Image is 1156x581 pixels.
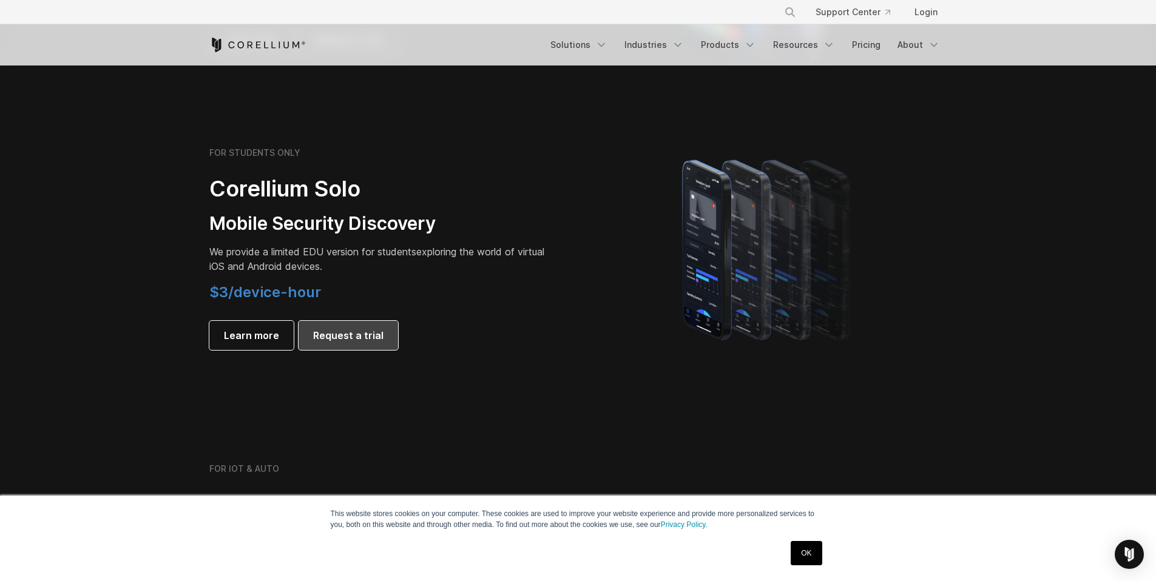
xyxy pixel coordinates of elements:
h3: Mobile Security Discovery [209,212,549,235]
div: Open Intercom Messenger [1115,540,1144,569]
h6: FOR STUDENTS ONLY [209,147,300,158]
a: Solutions [543,34,615,56]
img: A lineup of four iPhone models becoming more gradient and blurred [658,143,879,355]
a: Request a trial [299,321,398,350]
p: exploring the world of virtual iOS and Android devices. [209,244,549,274]
span: Learn more [224,328,279,343]
a: Privacy Policy. [661,520,708,529]
p: This website stores cookies on your computer. These cookies are used to improve your website expe... [331,508,826,530]
span: We provide a limited EDU version for students [209,246,416,258]
button: Search [779,1,801,23]
h2: Corellium Solo [209,175,549,203]
div: Navigation Menu [769,1,947,23]
h2: Corellium Atlas [209,491,549,519]
a: Learn more [209,321,294,350]
h6: FOR IOT & AUTO [209,463,279,474]
a: Corellium Home [209,38,306,52]
div: Navigation Menu [543,34,947,56]
a: About [890,34,947,56]
a: Pricing [845,34,888,56]
a: Products [694,34,763,56]
a: Support Center [806,1,900,23]
a: Login [905,1,947,23]
span: Request a trial [313,328,384,343]
span: $3/device-hour [209,283,321,301]
a: OK [791,541,822,565]
a: Industries [617,34,691,56]
a: Resources [766,34,842,56]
